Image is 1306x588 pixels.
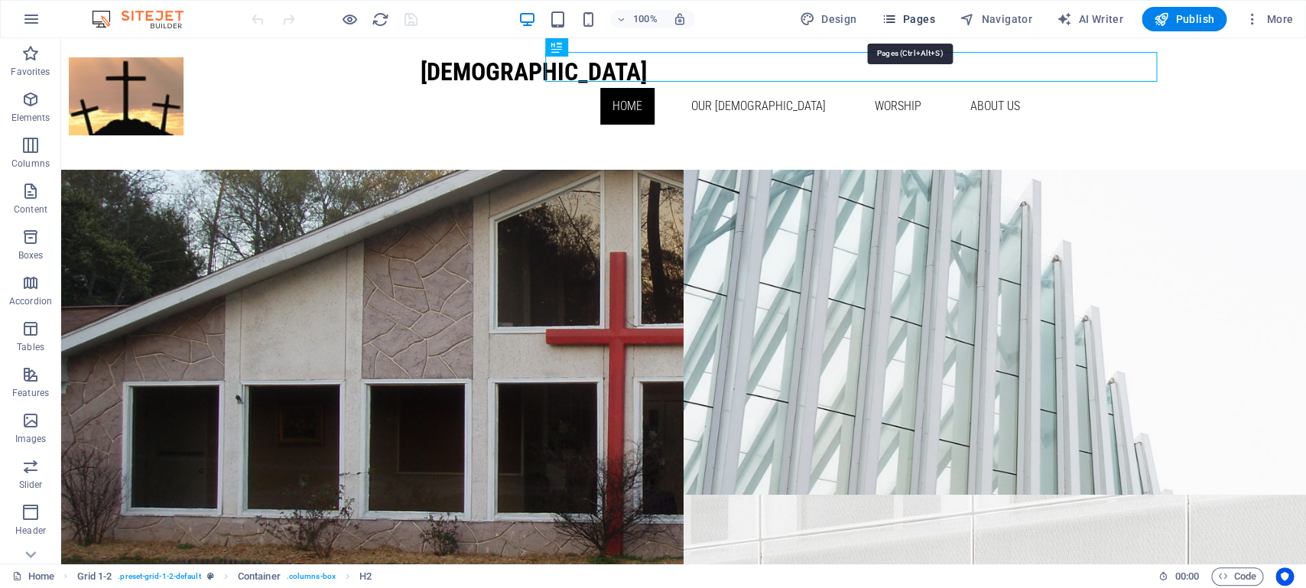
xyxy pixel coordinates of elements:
button: Pages [875,7,941,31]
span: Code [1218,567,1256,586]
span: Publish [1154,11,1214,27]
img: Editor Logo [88,10,203,28]
p: Columns [11,158,50,170]
p: Content [14,203,47,216]
p: Tables [17,341,44,353]
span: : [1185,570,1187,582]
span: Click to select. Double-click to edit [77,567,112,586]
span: Pages [881,11,934,27]
button: Publish [1142,7,1226,31]
p: Header [15,525,46,537]
button: Click here to leave preview mode and continue editing [340,10,359,28]
span: . preset-grid-1-2-default [118,567,200,586]
h6: 100% [633,10,658,28]
button: Design [794,7,863,31]
p: Images [15,433,47,445]
i: This element is a customizable preset [207,572,214,580]
div: Main Menu [359,50,971,86]
h6: Session time [1158,567,1199,586]
p: Features [12,387,49,399]
p: Slider [19,479,43,491]
a: Click to cancel selection. Double-click to open Pages [12,567,54,586]
button: More [1239,7,1299,31]
p: Boxes [18,249,44,262]
button: AI Writer [1051,7,1129,31]
span: AI Writer [1057,11,1123,27]
button: Navigator [954,7,1038,31]
div: Design (Ctrl+Alt+Y) [794,7,863,31]
span: Design [800,11,857,27]
button: reload [371,10,389,28]
button: Usercentrics [1275,567,1294,586]
span: Navigator [960,11,1032,27]
span: Click to select. Double-click to edit [359,567,372,586]
button: 100% [610,10,664,28]
i: Reload page [372,11,389,28]
nav: breadcrumb [77,567,372,586]
button: Code [1211,567,1263,586]
p: Favorites [11,66,50,78]
span: Click to select. Double-click to edit [238,567,281,586]
i: On resize automatically adjust zoom level to fit chosen device. [673,12,687,26]
span: More [1245,11,1293,27]
p: Elements [11,112,50,124]
p: Accordion [9,295,52,307]
span: . columns-box [287,567,336,586]
span: 00 00 [1174,567,1198,586]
